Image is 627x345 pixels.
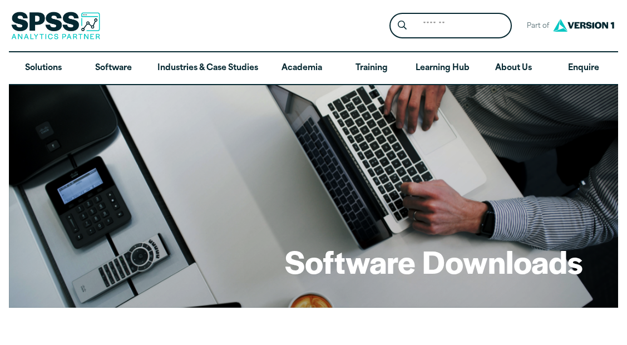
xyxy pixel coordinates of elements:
[478,52,549,85] a: About Us
[550,15,617,36] img: Version1 Logo
[521,18,550,34] span: Part of
[9,52,619,85] nav: Desktop version of site main menu
[392,16,413,36] button: Search magnifying glass icon
[78,52,149,85] a: Software
[149,52,267,85] a: Industries & Case Studies
[337,52,407,85] a: Training
[389,13,512,39] form: Site Header Search Form
[407,52,478,85] a: Learning Hub
[9,52,79,85] a: Solutions
[398,21,407,30] svg: Search magnifying glass icon
[285,240,583,282] h1: Software Downloads
[11,12,100,40] img: SPSS Analytics Partner
[267,52,337,85] a: Academia
[549,52,619,85] a: Enquire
